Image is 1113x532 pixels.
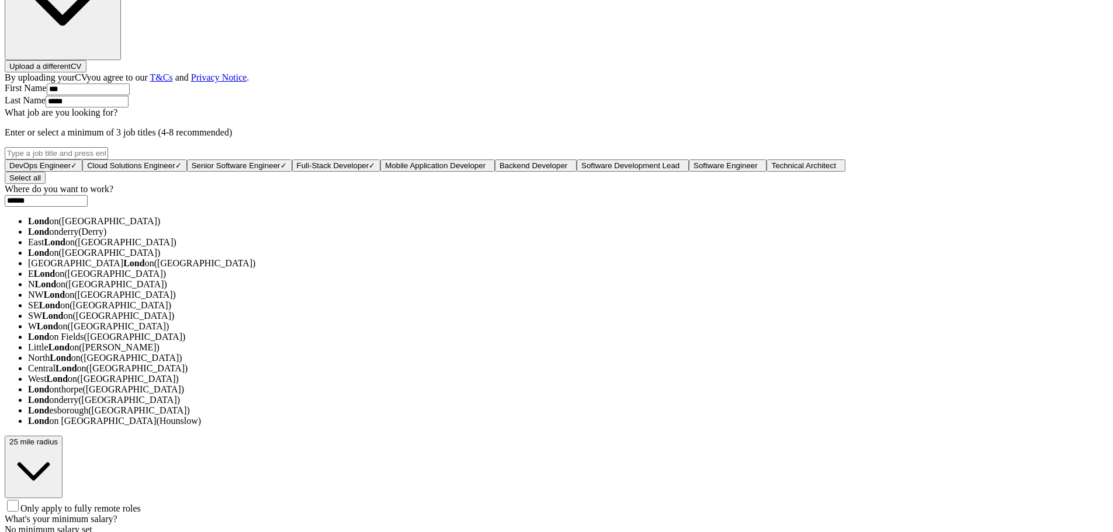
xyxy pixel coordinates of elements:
[56,363,77,373] strong: Lond
[191,72,247,82] a: Privacy Notice
[74,290,176,300] span: ([GEOGRAPHIC_DATA])
[81,353,182,363] span: ([GEOGRAPHIC_DATA])
[192,161,280,170] span: Senior Software Engineer
[5,95,46,105] label: Last Name
[58,248,160,258] span: ([GEOGRAPHIC_DATA])
[70,300,171,310] span: ([GEOGRAPHIC_DATA])
[380,159,495,172] button: Mobile Application Developer
[5,436,63,498] button: 25 mile radius
[28,237,1108,248] li: East on
[28,405,49,415] strong: Lond
[5,72,1108,83] div: By uploading your CV you agree to our and .
[694,161,758,170] span: Software Engineer
[28,269,1108,279] li: E on
[581,161,679,170] span: Software Development Lead
[87,161,175,170] span: Cloud Solutions Engineer
[68,321,169,331] span: ([GEOGRAPHIC_DATA])
[79,342,160,352] span: ([PERSON_NAME])
[154,258,256,268] span: ([GEOGRAPHIC_DATA])
[5,60,86,72] button: Upload a differentCV
[75,237,176,247] span: ([GEOGRAPHIC_DATA])
[72,311,174,321] span: ([GEOGRAPHIC_DATA])
[28,384,49,394] strong: Lond
[5,159,82,172] button: DevOps Engineer✓
[28,416,1108,426] li: on [GEOGRAPHIC_DATA]
[689,159,767,172] button: Software Engineer
[28,216,1108,227] li: on
[7,500,19,512] input: Only apply to fully remote roles
[28,248,49,258] strong: Lond
[5,172,46,184] button: Select all
[577,159,689,172] button: Software Development Lead
[9,437,58,446] span: 25 mile radius
[5,83,47,93] label: First Name
[771,161,835,170] span: Technical Architect
[495,159,577,172] button: Backend Developer
[78,227,106,237] span: (Derry)
[767,159,845,172] button: Technical Architect
[5,127,1108,138] p: Enter or select a minimum of 3 job titles (4-8 recommended)
[28,321,1108,332] li: W on
[150,72,173,82] a: T&Cs
[82,384,184,394] span: ([GEOGRAPHIC_DATA])
[50,353,71,363] strong: Lond
[37,321,58,331] strong: Lond
[28,395,1108,405] li: onderry
[280,161,287,170] span: ✓
[35,279,56,289] strong: Lond
[28,290,1108,300] li: NW on
[28,405,1108,416] li: esborough
[28,300,1108,311] li: SE on
[86,363,188,373] span: ([GEOGRAPHIC_DATA])
[500,161,567,170] span: Backend Developer
[28,416,49,426] strong: Lond
[42,311,63,321] strong: Lond
[71,161,77,170] span: ✓
[88,405,190,415] span: ([GEOGRAPHIC_DATA])
[78,395,180,405] span: ([GEOGRAPHIC_DATA])
[44,237,65,247] strong: Lond
[5,147,108,159] input: Type a job title and press enter
[28,258,1108,269] li: [GEOGRAPHIC_DATA] on
[28,342,1108,353] li: Little on
[28,384,1108,395] li: onthorpe
[28,279,1108,290] li: N on
[297,161,369,170] span: Full-Stack Developer
[28,227,49,237] strong: Lond
[5,107,117,117] label: What job are you looking for?
[28,227,1108,237] li: onderry
[44,290,65,300] strong: Lond
[48,342,70,352] strong: Lond
[28,374,1108,384] li: West on
[28,363,1108,374] li: Central on
[28,353,1108,363] li: North on
[77,374,179,384] span: ([GEOGRAPHIC_DATA])
[28,216,49,226] strong: Lond
[123,258,144,268] strong: Lond
[28,248,1108,258] li: on
[34,269,55,279] strong: Lond
[28,311,1108,321] li: SW on
[5,184,113,194] label: Where do you want to work?
[64,269,166,279] span: ([GEOGRAPHIC_DATA])
[28,395,49,405] strong: Lond
[9,161,71,170] span: DevOps Engineer
[369,161,375,170] span: ✓
[39,300,60,310] strong: Lond
[58,216,160,226] span: ([GEOGRAPHIC_DATA])
[5,514,117,524] label: What's your minimum salary?
[157,416,201,426] span: (Hounslow)
[28,332,49,342] strong: Lond
[65,279,167,289] span: ([GEOGRAPHIC_DATA])
[187,159,292,172] button: Senior Software Engineer✓
[175,161,182,170] span: ✓
[82,159,186,172] button: Cloud Solutions Engineer✓
[292,159,381,172] button: Full-Stack Developer✓
[47,374,68,384] strong: Lond
[84,332,186,342] span: ([GEOGRAPHIC_DATA])
[385,161,486,170] span: Mobile Application Developer
[20,503,141,513] span: Only apply to fully remote roles
[28,332,1108,342] li: on Fields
